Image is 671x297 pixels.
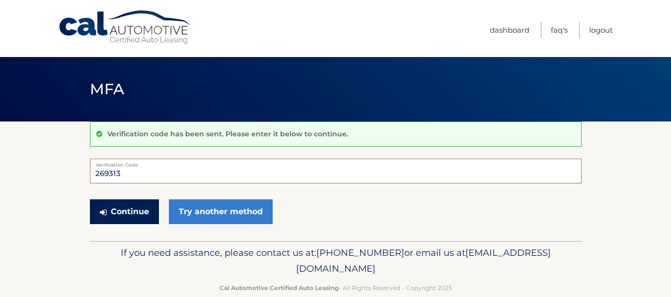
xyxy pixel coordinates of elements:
[551,22,568,38] a: FAQ's
[96,283,575,293] p: - All Rights Reserved - Copyright 2025
[490,22,529,38] a: Dashboard
[90,199,159,224] button: Continue
[107,129,348,138] p: Verification code has been sent. Please enter it below to continue.
[90,159,582,183] input: Verification Code
[589,22,613,38] a: Logout
[90,159,582,167] label: Verification Code
[169,199,273,224] a: Try another method
[96,245,575,277] p: If you need assistance, please contact us at: or email us at
[296,247,551,274] span: [EMAIL_ADDRESS][DOMAIN_NAME]
[90,80,125,98] span: MFA
[316,247,404,258] span: [PHONE_NUMBER]
[220,284,339,292] strong: Cal Automotive Certified Auto Leasing
[58,10,192,45] a: Cal Automotive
